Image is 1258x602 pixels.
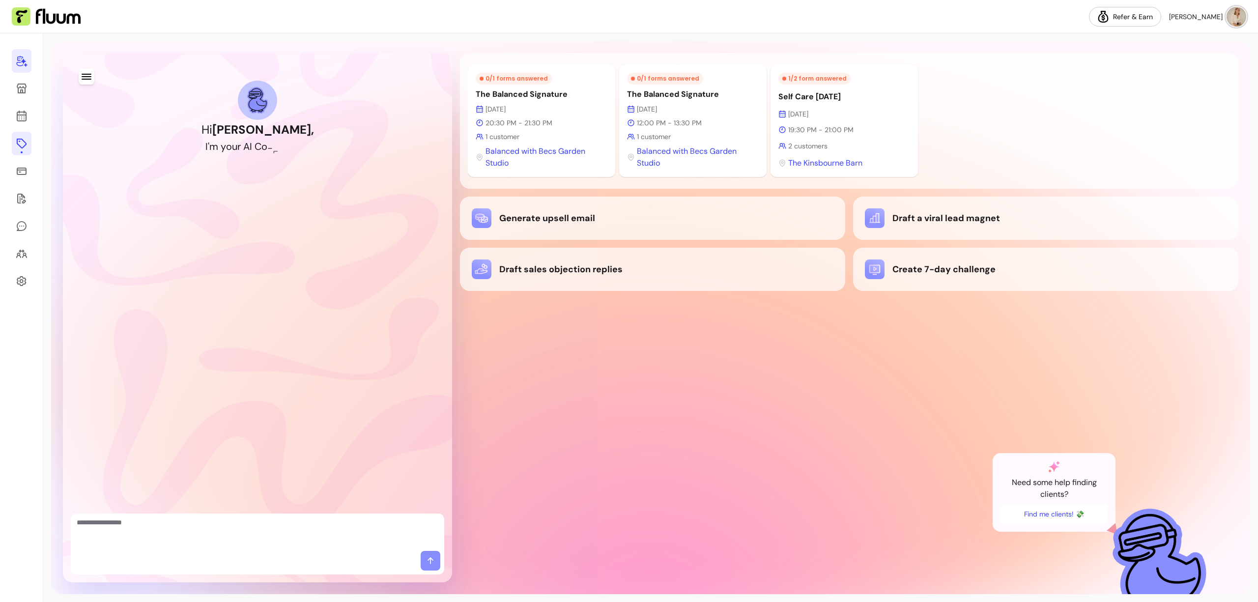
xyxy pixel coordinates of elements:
img: Draft a viral lead magnet [865,208,885,228]
a: Settings [12,269,31,293]
div: 0 / 1 forms answered [476,73,552,85]
p: [DATE] [627,104,759,114]
a: My Messages [12,214,31,238]
div: I [205,140,208,153]
div: A [243,140,250,153]
div: o [261,140,267,153]
p: The Balanced Signature [627,88,759,100]
p: Self Care [DATE] [778,91,910,103]
div: ' [208,140,209,153]
a: Forms [12,187,31,210]
div: I [250,140,252,153]
img: AI Co-Founder gradient star [1048,461,1060,473]
p: The Balanced Signature [476,88,607,100]
div: F [273,147,278,161]
a: Clients [12,242,31,265]
div: Draft sales objection replies [472,259,833,279]
p: 12:00 PM - 13:30 PM [627,118,759,128]
textarea: Ask me anything... [77,517,438,547]
h1: Hi [201,122,314,138]
a: Refer & Earn [1089,7,1161,27]
p: [DATE] [476,104,607,114]
img: Create 7-day challenge [865,259,885,279]
h2: I'm your AI Co-Founder [205,140,310,153]
button: Find me clients! 💸 [1001,504,1108,524]
div: Generate upsell email [472,208,833,228]
p: 19:30 PM - 21:00 PM [778,125,910,135]
span: [PERSON_NAME] [1169,12,1223,22]
img: avatar [1227,7,1246,27]
p: 2 customers [778,141,910,151]
div: y [221,140,226,153]
img: Draft sales objection replies [472,259,491,279]
div: 0 / 1 forms answered [627,73,703,85]
img: AI Co-Founder avatar [247,87,268,113]
div: C [255,140,261,153]
a: Calendar [12,104,31,128]
div: m [209,140,218,153]
button: avatar[PERSON_NAME] [1169,7,1246,27]
div: Create 7-day challenge [865,259,1227,279]
a: Home [12,49,31,73]
img: Generate upsell email [472,208,491,228]
p: 1 customer [476,132,607,142]
p: 1 customer [627,132,759,142]
div: o [226,140,232,153]
div: u [232,140,237,153]
a: Sales [12,159,31,183]
div: - [267,141,273,155]
b: [PERSON_NAME] , [212,122,314,137]
a: My Page [12,77,31,100]
div: r [237,140,241,153]
a: Offerings [12,132,31,155]
span: Balanced with Becs Garden Studio [637,145,759,169]
div: Draft a viral lead magnet [865,208,1227,228]
img: Fluum Logo [12,7,81,26]
p: 20:30 PM - 21:30 PM [476,118,607,128]
div: 1 / 2 form answered [778,73,851,85]
span: The Kinsbourne Barn [788,157,862,169]
p: Need some help finding clients? [1001,477,1108,500]
p: [DATE] [778,109,910,119]
span: Balanced with Becs Garden Studio [486,145,607,169]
